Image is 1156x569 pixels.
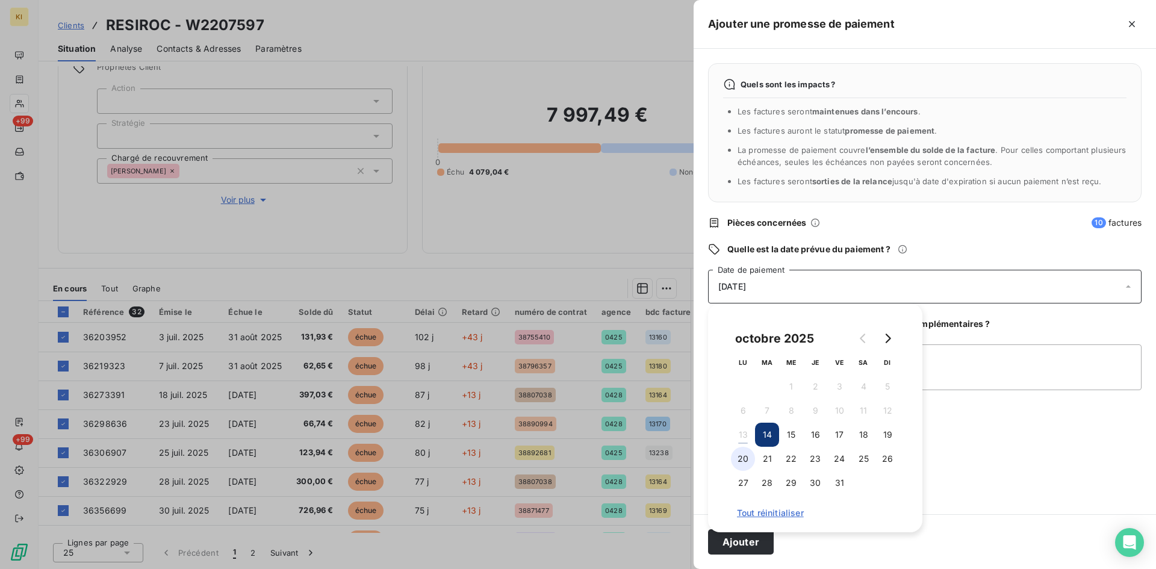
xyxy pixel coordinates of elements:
[738,126,937,135] span: Les factures auront le statut .
[845,126,934,135] span: promesse de paiement
[827,399,851,423] button: 10
[755,423,779,447] button: 14
[708,529,774,555] button: Ajouter
[866,145,996,155] span: l’ensemble du solde de la facture
[718,282,746,291] span: [DATE]
[851,423,875,447] button: 18
[731,399,755,423] button: 6
[803,375,827,399] button: 2
[851,375,875,399] button: 4
[1092,217,1105,228] span: 10
[755,447,779,471] button: 21
[779,423,803,447] button: 15
[755,350,779,375] th: mardi
[727,217,807,229] span: Pièces concernées
[803,423,827,447] button: 16
[875,423,900,447] button: 19
[851,447,875,471] button: 25
[741,79,836,89] span: Quels sont les impacts ?
[827,375,851,399] button: 3
[737,508,893,518] span: Tout réinitialiser
[779,447,803,471] button: 22
[875,375,900,399] button: 5
[708,16,895,33] h5: Ajouter une promesse de paiement
[827,471,851,495] button: 31
[827,423,851,447] button: 17
[803,447,827,471] button: 23
[755,471,779,495] button: 28
[731,471,755,495] button: 27
[731,329,818,348] div: octobre 2025
[738,176,1101,186] span: Les factures seront jusqu'à date d'expiration si aucun paiement n’est reçu.
[779,471,803,495] button: 29
[875,326,900,350] button: Go to next month
[731,350,755,375] th: lundi
[851,350,875,375] th: samedi
[803,350,827,375] th: jeudi
[738,107,921,116] span: Les factures seront .
[875,350,900,375] th: dimanche
[731,447,755,471] button: 20
[779,375,803,399] button: 1
[875,399,900,423] button: 12
[812,176,892,186] span: sorties de la relance
[851,326,875,350] button: Go to previous month
[875,447,900,471] button: 26
[827,447,851,471] button: 24
[803,399,827,423] button: 9
[779,350,803,375] th: mercredi
[1092,217,1142,229] span: factures
[1115,528,1144,557] div: Open Intercom Messenger
[755,399,779,423] button: 7
[779,399,803,423] button: 8
[731,423,755,447] button: 13
[803,471,827,495] button: 30
[827,350,851,375] th: vendredi
[812,107,918,116] span: maintenues dans l’encours
[738,145,1126,167] span: La promesse de paiement couvre . Pour celles comportant plusieurs échéances, seules les échéances...
[727,243,890,255] span: Quelle est la date prévue du paiement ?
[851,399,875,423] button: 11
